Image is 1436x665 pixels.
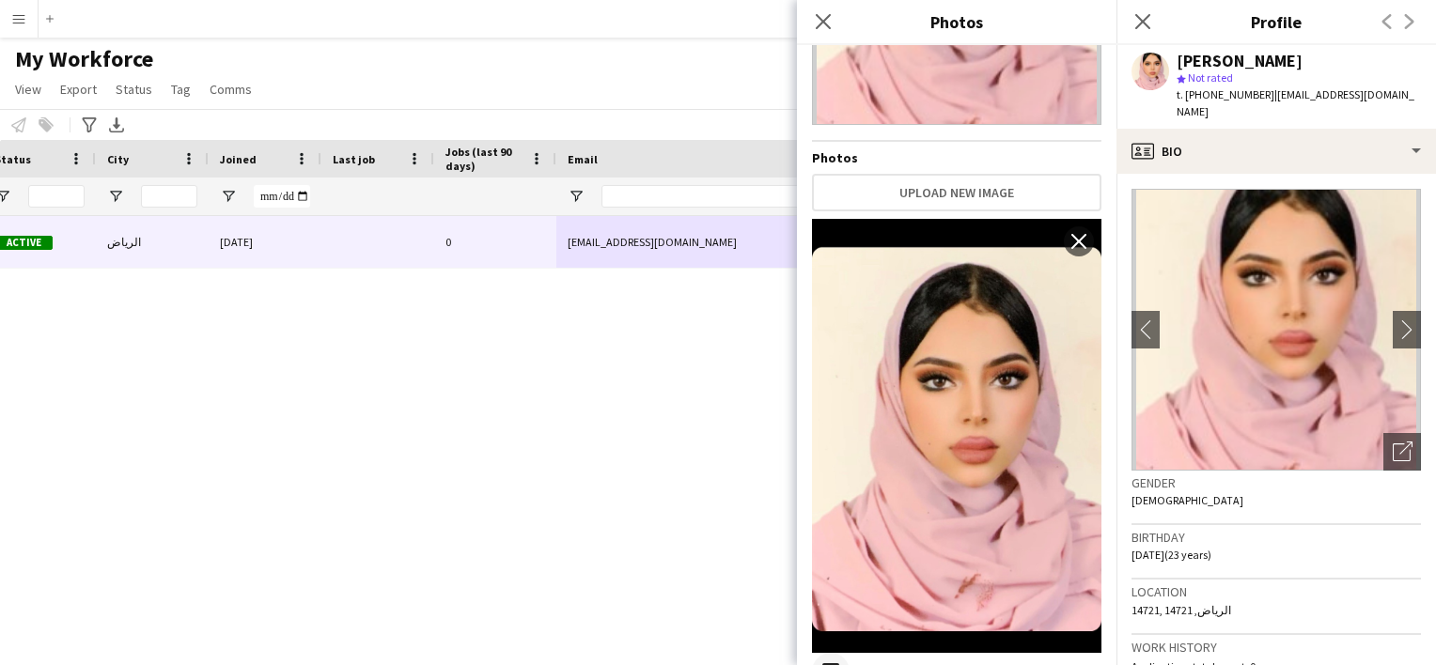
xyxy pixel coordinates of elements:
[1132,529,1421,546] h3: Birthday
[53,77,104,101] a: Export
[220,152,257,166] span: Joined
[445,145,523,173] span: Jobs (last 90 days)
[812,149,1101,166] h4: Photos
[1132,603,1231,617] span: 14721, الرياض, 14721
[78,114,101,136] app-action-btn: Advanced filters
[568,188,585,205] button: Open Filter Menu
[1132,639,1421,656] h3: Work history
[1116,129,1436,174] div: Bio
[209,216,321,268] div: [DATE]
[1132,548,1211,562] span: [DATE] (23 years)
[15,45,153,73] span: My Workforce
[1177,87,1414,118] span: | [EMAIL_ADDRESS][DOMAIN_NAME]
[1116,9,1436,34] h3: Profile
[220,188,237,205] button: Open Filter Menu
[107,188,124,205] button: Open Filter Menu
[812,219,1101,653] img: Crew photo 1140119
[797,9,1116,34] h3: Photos
[601,185,921,208] input: Email Filter Input
[1383,433,1421,471] div: Open photos pop-in
[568,152,598,166] span: Email
[60,81,97,98] span: Export
[812,174,1101,211] button: Upload new image
[28,185,85,208] input: Status Filter Input
[164,77,198,101] a: Tag
[556,216,932,268] div: [EMAIL_ADDRESS][DOMAIN_NAME]
[96,216,209,268] div: الرياض
[1188,70,1233,85] span: Not rated
[15,81,41,98] span: View
[333,152,375,166] span: Last job
[107,152,129,166] span: City
[254,185,310,208] input: Joined Filter Input
[171,81,191,98] span: Tag
[8,77,49,101] a: View
[1132,583,1421,600] h3: Location
[210,81,252,98] span: Comms
[1177,87,1274,101] span: t. [PHONE_NUMBER]
[1132,493,1243,507] span: [DEMOGRAPHIC_DATA]
[434,216,556,268] div: 0
[116,81,152,98] span: Status
[202,77,259,101] a: Comms
[105,114,128,136] app-action-btn: Export XLSX
[108,77,160,101] a: Status
[1177,53,1303,70] div: [PERSON_NAME]
[141,185,197,208] input: City Filter Input
[1132,474,1421,491] h3: Gender
[1132,189,1421,471] img: Crew avatar or photo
